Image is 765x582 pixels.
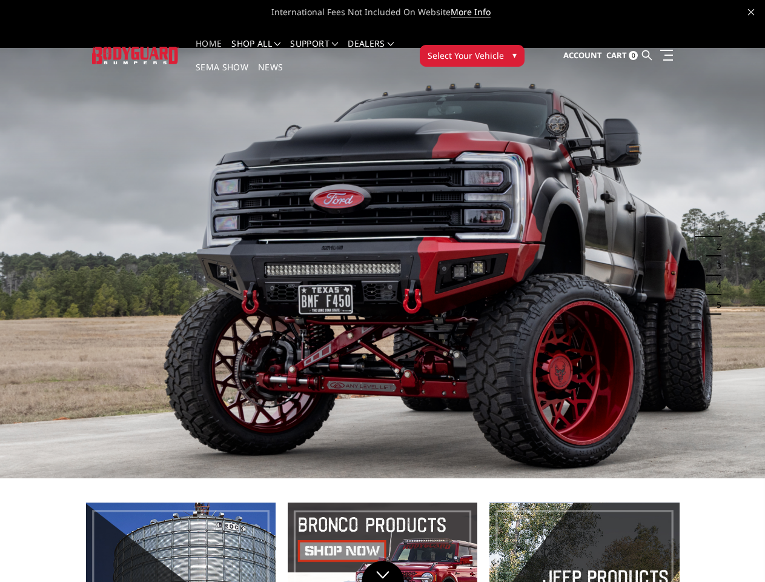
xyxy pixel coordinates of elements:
span: 0 [629,51,638,60]
iframe: Chat Widget [704,524,765,582]
button: 1 of 5 [709,218,721,237]
button: 5 of 5 [709,295,721,315]
a: Support [290,39,338,63]
a: SEMA Show [196,63,248,87]
a: Home [196,39,222,63]
button: Select Your Vehicle [420,45,525,67]
button: 2 of 5 [709,237,721,256]
span: Account [563,50,602,61]
a: Account [563,39,602,72]
img: BODYGUARD BUMPERS [92,47,179,64]
span: ▾ [512,48,517,61]
a: shop all [231,39,280,63]
button: 3 of 5 [709,256,721,276]
button: 4 of 5 [709,276,721,295]
span: Cart [606,50,627,61]
a: Dealers [348,39,394,63]
span: Select Your Vehicle [428,49,504,62]
a: Cart 0 [606,39,638,72]
a: More Info [451,6,491,18]
a: News [258,63,283,87]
